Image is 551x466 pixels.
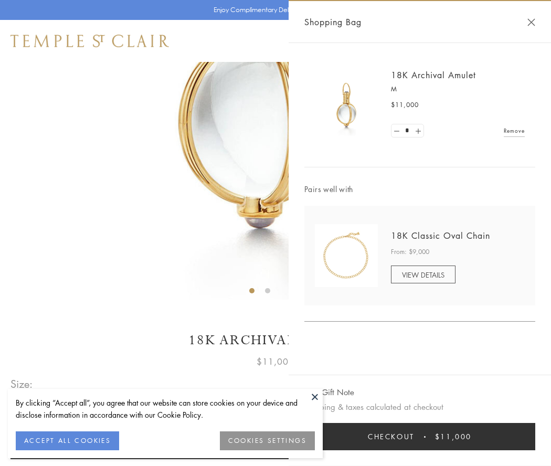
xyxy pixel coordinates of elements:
[10,375,34,393] span: Size:
[435,431,472,442] span: $11,000
[304,386,354,399] button: Add Gift Note
[16,431,119,450] button: ACCEPT ALL COOKIES
[391,124,402,137] a: Set quantity to 0
[368,431,415,442] span: Checkout
[304,183,535,195] span: Pairs well with
[10,35,169,47] img: Temple St. Clair
[10,331,541,349] h1: 18K Archival Amulet
[214,5,333,15] p: Enjoy Complimentary Delivery & Returns
[391,266,455,283] a: VIEW DETAILS
[527,18,535,26] button: Close Shopping Bag
[391,230,490,241] a: 18K Classic Oval Chain
[391,247,429,257] span: From: $9,000
[304,423,535,450] button: Checkout $11,000
[257,355,294,368] span: $11,000
[220,431,315,450] button: COOKIES SETTINGS
[304,15,362,29] span: Shopping Bag
[504,125,525,136] a: Remove
[16,397,315,421] div: By clicking “Accept all”, you agree that our website can store cookies on your device and disclos...
[315,224,378,287] img: N88865-OV18
[315,73,378,136] img: 18K Archival Amulet
[402,270,444,280] span: VIEW DETAILS
[391,69,476,81] a: 18K Archival Amulet
[391,84,525,94] p: M
[304,400,535,414] p: Shipping & taxes calculated at checkout
[412,124,423,137] a: Set quantity to 2
[391,100,419,110] span: $11,000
